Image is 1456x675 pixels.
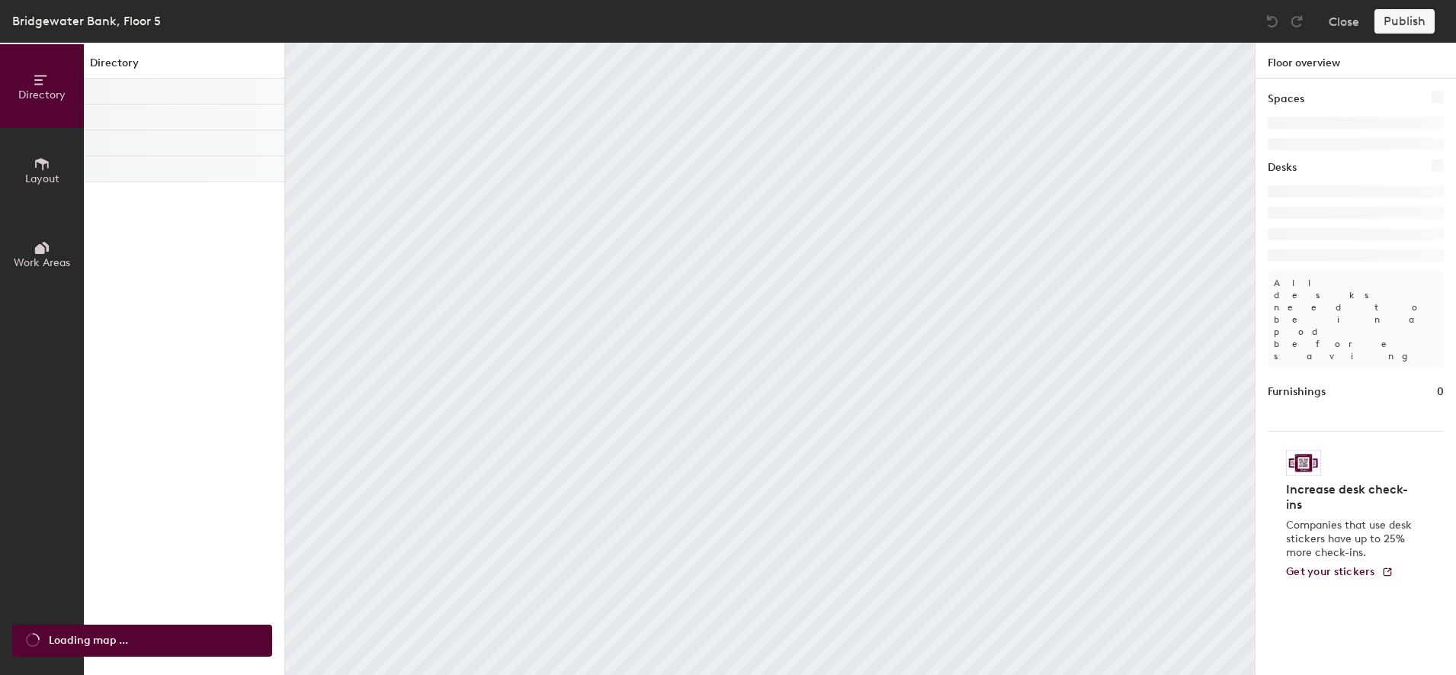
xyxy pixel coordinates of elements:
[1286,450,1321,476] img: Sticker logo
[49,632,128,649] span: Loading map ...
[1437,384,1444,400] h1: 0
[1268,384,1326,400] h1: Furnishings
[18,88,66,101] span: Directory
[84,55,284,79] h1: Directory
[1286,519,1416,560] p: Companies that use desk stickers have up to 25% more check-ins.
[1289,14,1304,29] img: Redo
[25,172,59,185] span: Layout
[1286,565,1375,578] span: Get your stickers
[1286,566,1393,579] a: Get your stickers
[14,256,70,269] span: Work Areas
[1265,14,1280,29] img: Undo
[1256,43,1456,79] h1: Floor overview
[1268,91,1304,108] h1: Spaces
[285,43,1255,675] canvas: Map
[1286,482,1416,513] h4: Increase desk check-ins
[1329,9,1359,34] button: Close
[12,11,161,31] div: Bridgewater Bank, Floor 5
[1268,271,1444,368] p: All desks need to be in a pod before saving
[1268,159,1297,176] h1: Desks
